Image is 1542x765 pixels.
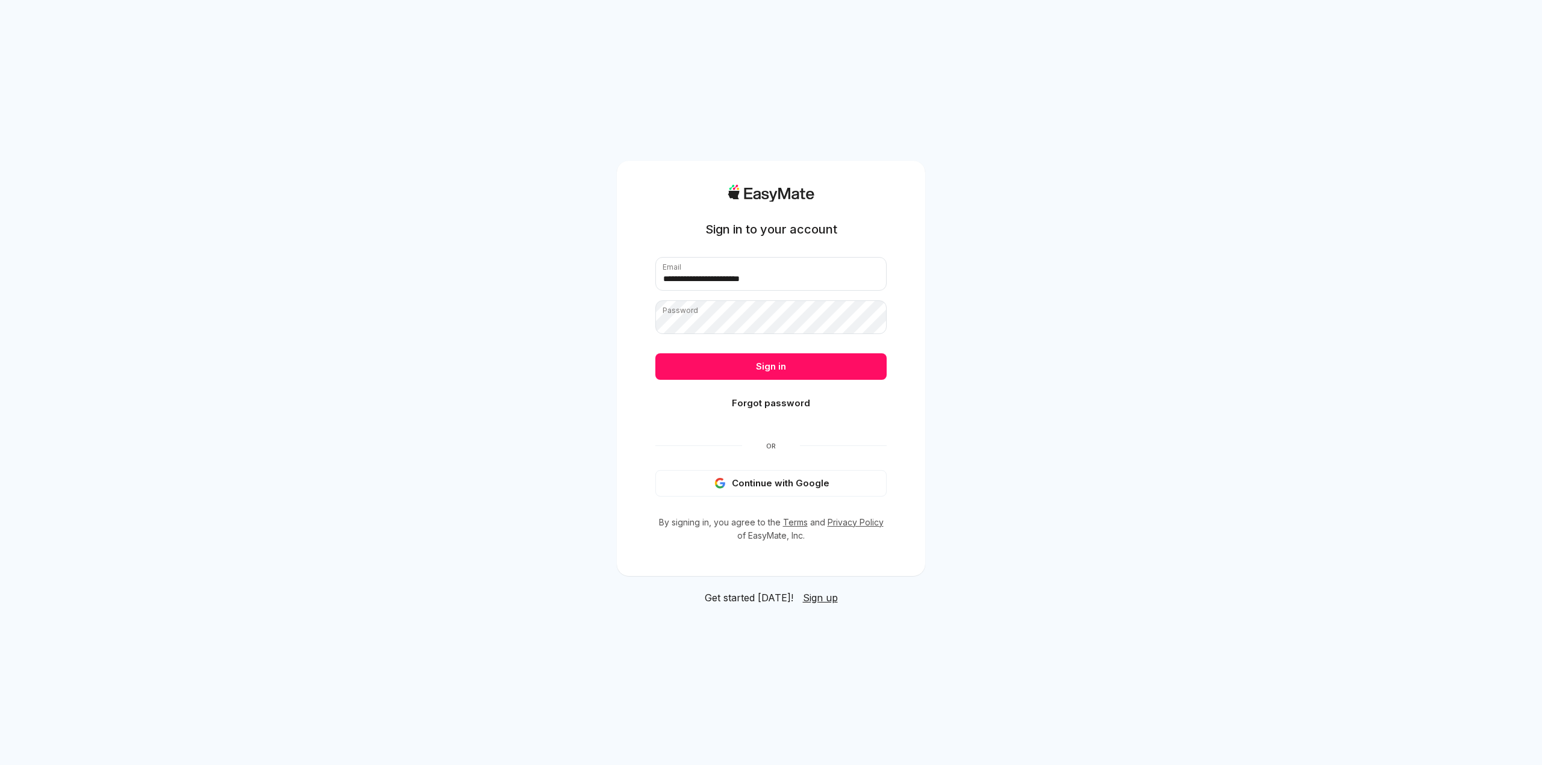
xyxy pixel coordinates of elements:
[655,353,887,380] button: Sign in
[655,390,887,417] button: Forgot password
[655,516,887,542] p: By signing in, you agree to the and of EasyMate, Inc.
[705,221,837,238] h1: Sign in to your account
[655,470,887,497] button: Continue with Google
[783,517,808,527] a: Terms
[742,441,800,451] span: Or
[803,590,838,605] a: Sign up
[705,590,793,605] span: Get started [DATE]!
[803,592,838,604] span: Sign up
[828,517,884,527] a: Privacy Policy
